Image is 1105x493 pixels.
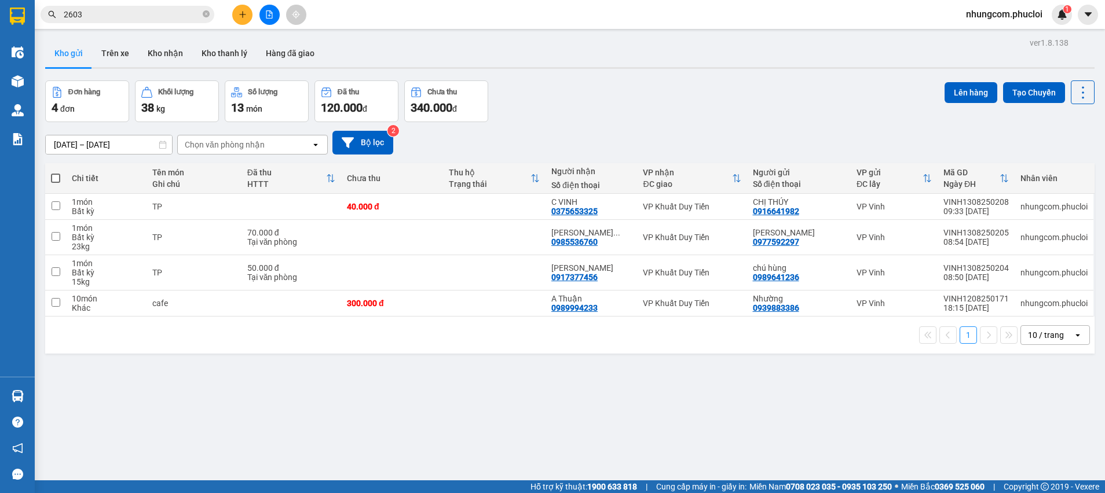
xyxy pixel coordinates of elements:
[643,179,731,189] div: ĐC giao
[753,197,845,207] div: CHỊ THÚY
[12,469,23,480] span: message
[857,179,923,189] div: ĐC lấy
[753,179,845,189] div: Số điện thoại
[643,268,741,277] div: VP Khuất Duy Tiến
[225,80,309,122] button: Số lượng13món
[943,237,1009,246] div: 08:54 [DATE]
[1057,9,1067,20] img: icon-new-feature
[247,237,335,246] div: Tại văn phòng
[12,46,24,58] img: warehouse-icon
[203,10,210,17] span: close-circle
[347,299,438,308] div: 300.000 đ
[12,104,24,116] img: warehouse-icon
[141,101,154,115] span: 38
[857,268,932,277] div: VP Vinh
[247,228,335,237] div: 70.000 đ
[551,237,598,246] div: 0985536760
[753,273,799,282] div: 0989641236
[138,39,192,67] button: Kho nhận
[857,202,932,211] div: VP Vinh
[753,303,799,312] div: 0939883386
[363,104,367,113] span: đ
[12,417,23,428] span: question-circle
[72,277,141,286] div: 15 kg
[551,273,598,282] div: 0917377456
[185,139,265,150] div: Chọn văn phòng nhận
[60,104,75,113] span: đơn
[943,168,1000,177] div: Mã GD
[551,167,631,176] div: Người nhận
[551,181,631,190] div: Số điện thoại
[449,168,530,177] div: Thu hộ
[158,88,193,96] div: Khối lượng
[72,223,141,233] div: 1 món
[551,294,631,303] div: A Thuận
[551,228,631,237] div: ngọc huyền 0981001671
[239,10,247,19] span: plus
[1020,268,1088,277] div: nhungcom.phucloi
[72,207,141,216] div: Bất kỳ
[1020,202,1088,211] div: nhungcom.phucloi
[851,163,938,194] th: Toggle SortBy
[10,8,25,25] img: logo-vxr
[646,480,647,493] span: |
[45,80,129,122] button: Đơn hàng4đơn
[530,480,637,493] span: Hỗ trợ kỹ thuật:
[72,294,141,303] div: 10 món
[1020,174,1088,183] div: Nhân viên
[1020,233,1088,242] div: nhungcom.phucloi
[1073,330,1082,340] svg: open
[203,9,210,20] span: close-circle
[943,207,1009,216] div: 09:33 [DATE]
[12,390,24,402] img: warehouse-icon
[12,443,23,454] span: notification
[404,80,488,122] button: Chưa thu340.000đ
[749,480,892,493] span: Miền Nam
[637,163,747,194] th: Toggle SortBy
[449,179,530,189] div: Trạng thái
[156,104,165,113] span: kg
[993,480,995,493] span: |
[321,101,363,115] span: 120.000
[152,268,236,277] div: TP
[45,39,92,67] button: Kho gửi
[152,299,236,308] div: cafe
[64,8,200,21] input: Tìm tên, số ĐT hoặc mã đơn
[587,482,637,491] strong: 1900 633 818
[1083,9,1093,20] span: caret-down
[72,233,141,242] div: Bất kỳ
[656,480,747,493] span: Cung cấp máy in - giấy in:
[311,140,320,149] svg: open
[960,326,977,344] button: 1
[248,88,277,96] div: Số lượng
[232,5,253,25] button: plus
[943,179,1000,189] div: Ngày ĐH
[643,168,731,177] div: VP nhận
[314,80,398,122] button: Đã thu120.000đ
[52,101,58,115] span: 4
[92,39,138,67] button: Trên xe
[259,5,280,25] button: file-add
[72,197,141,207] div: 1 món
[857,168,923,177] div: VP gửi
[135,80,219,122] button: Khối lượng38kg
[753,168,845,177] div: Người gửi
[551,303,598,312] div: 0989994233
[753,263,845,273] div: chú hùng
[72,303,141,312] div: Khác
[901,480,985,493] span: Miền Bắc
[1003,82,1065,103] button: Tạo Chuyến
[332,131,393,154] button: Bộ lọc
[48,10,56,19] span: search
[957,7,1052,21] span: nhungcom.phucloi
[643,233,741,242] div: VP Khuất Duy Tiến
[1063,5,1071,13] sup: 1
[387,125,399,137] sup: 2
[247,168,326,177] div: Đã thu
[943,294,1009,303] div: VINH1208250171
[945,82,997,103] button: Lên hàng
[938,163,1015,194] th: Toggle SortBy
[643,299,741,308] div: VP Khuất Duy Tiến
[786,482,892,491] strong: 0708 023 035 - 0935 103 250
[411,101,452,115] span: 340.000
